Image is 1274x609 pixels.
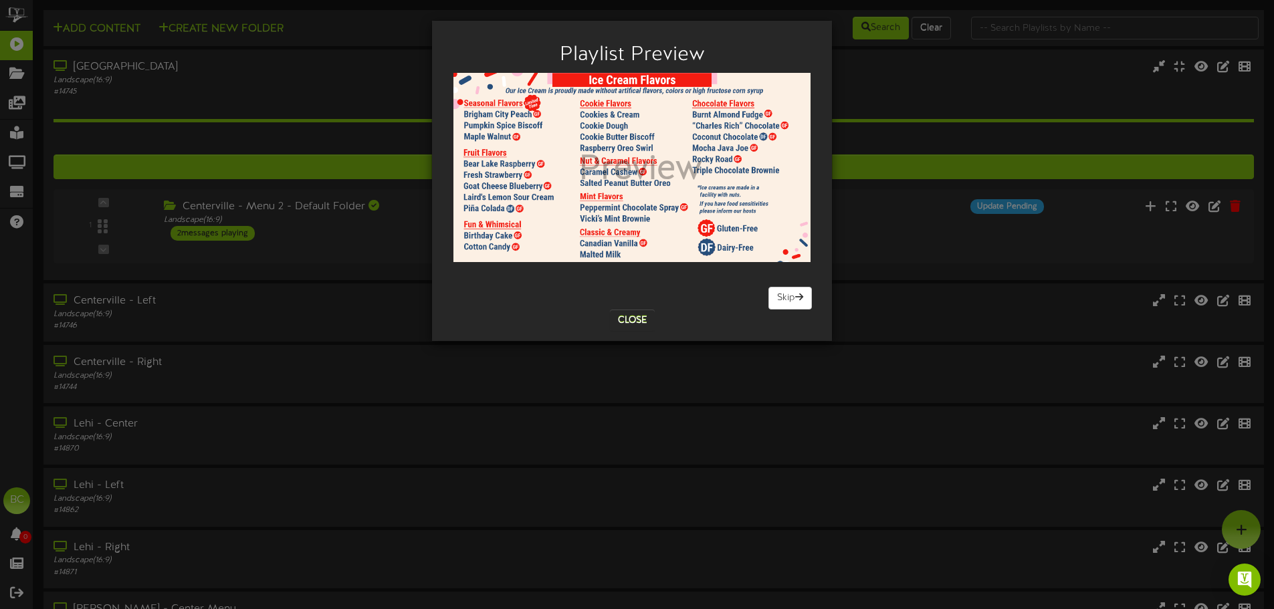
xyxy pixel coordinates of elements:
img: a0ecbc83-58b6-424e-94d2-92cd1d7a08cc.png [442,73,822,262]
h2: Playlist Preview [452,44,812,66]
button: Close [610,310,655,331]
div: Open Intercom Messenger [1229,564,1261,596]
div: Preview [579,80,702,293]
button: Skip [768,287,812,310]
